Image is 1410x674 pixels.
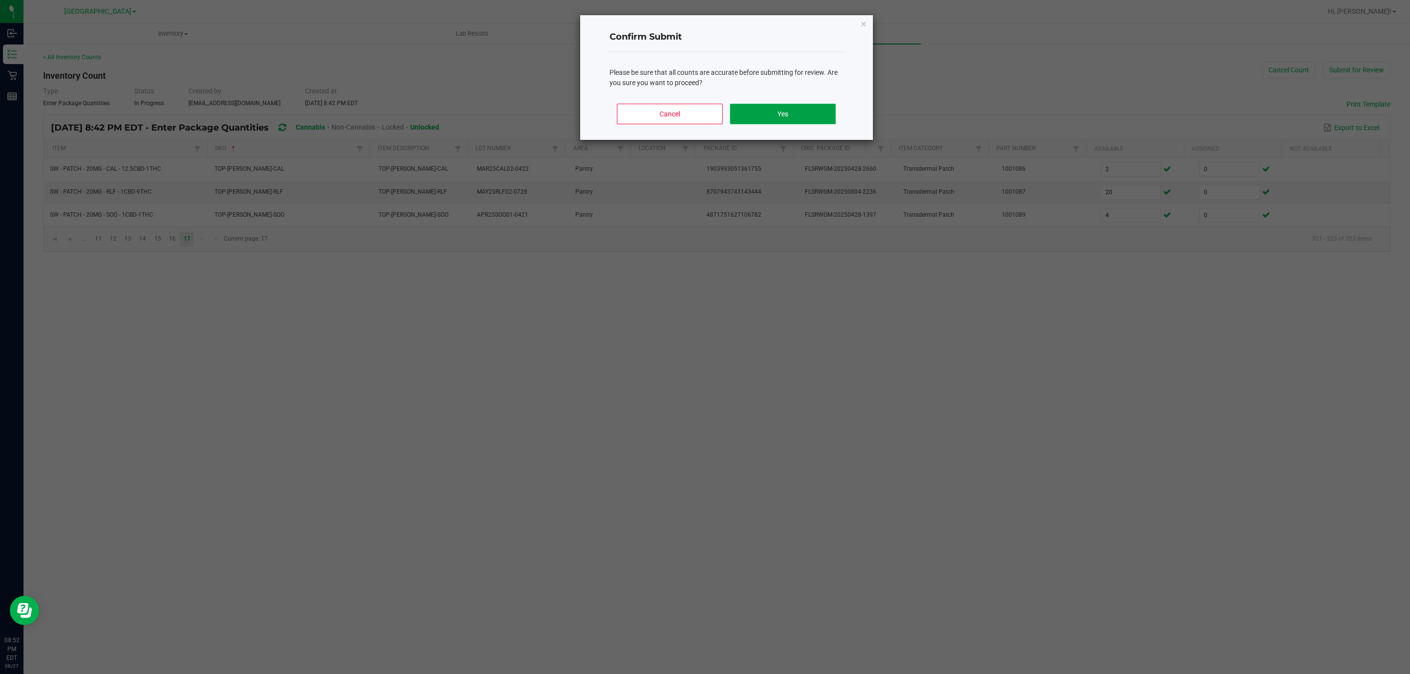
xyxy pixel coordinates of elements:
button: Yes [730,104,835,124]
iframe: Resource center [10,596,39,625]
button: Close [860,18,867,29]
button: Cancel [617,104,722,124]
div: Please be sure that all counts are accurate before submitting for review. Are you sure you want t... [610,67,844,88]
h4: Confirm Submit [610,31,844,44]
